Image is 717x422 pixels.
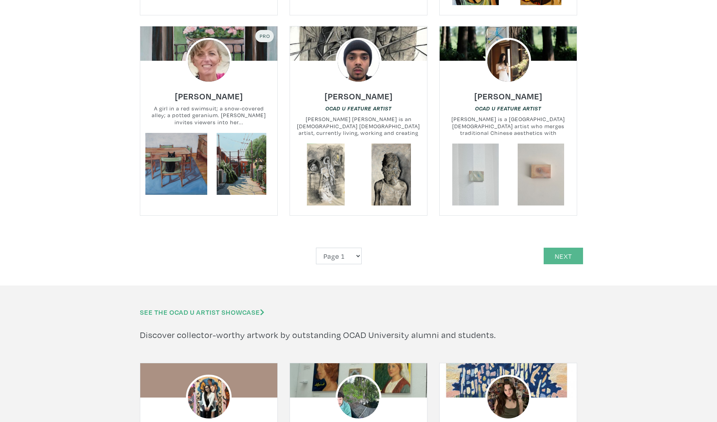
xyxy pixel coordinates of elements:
img: phpThumb.php [336,38,381,84]
img: phpThumb.php [186,38,232,84]
img: phpThumb.php [186,375,232,420]
em: OCAD U Feature Artist [475,105,541,112]
small: [PERSON_NAME] [PERSON_NAME] is an [DEMOGRAPHIC_DATA] [DEMOGRAPHIC_DATA] artist, currently living,... [290,116,427,136]
h6: [PERSON_NAME] [325,91,393,101]
small: A girl in a red swimsuit; a snow-covered alley; a potted geranium. [PERSON_NAME] invites viewers ... [140,105,277,126]
img: phpThumb.php [485,375,531,420]
small: [PERSON_NAME] is a [GEOGRAPHIC_DATA][DEMOGRAPHIC_DATA] artist who merges traditional Chinese aest... [440,116,577,136]
a: [PERSON_NAME] [325,89,393,98]
a: [PERSON_NAME] [474,89,542,98]
a: OCAD U Feature Artist [325,105,392,112]
img: phpThumb.php [336,375,381,420]
a: Next [544,248,583,265]
em: OCAD U Feature Artist [325,105,392,112]
h6: [PERSON_NAME] [175,91,243,101]
a: [PERSON_NAME] [175,89,243,98]
span: Pro [259,33,270,39]
h6: [PERSON_NAME] [474,91,542,101]
p: Discover collector-worthy artwork by outstanding OCAD University alumni and students. [140,328,577,342]
a: OCAD U Feature Artist [475,105,541,112]
a: See the OCAD U Artist Showcase [140,308,264,317]
img: phpThumb.php [485,38,531,84]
